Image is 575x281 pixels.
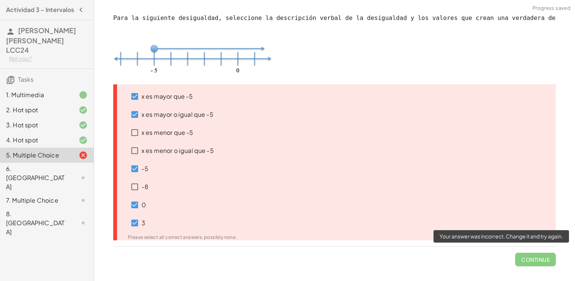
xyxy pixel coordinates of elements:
[79,151,88,160] i: Task finished and incorrect.
[79,196,88,205] i: Task not started.
[6,151,67,160] div: 5. Multiple Choice
[6,136,67,145] div: 4. Hot spot
[532,5,570,12] span: Progress saved
[128,235,237,240] div: Please select all correct answers, possibly none.
[18,75,33,83] span: Tasks
[79,218,88,228] i: Task not started.
[141,147,214,155] p: x es menor o igual que -5
[141,92,193,101] p: x es mayor que -5
[141,165,148,173] p: -5
[6,5,74,14] h4: Actividad 3 - Intervalos
[141,183,148,191] p: -8
[79,173,88,182] i: Task not started.
[113,14,556,23] pre: Para la siguiente desigualdad, seleccione la descripción verbal de la desigualdad y los valores q...
[6,90,67,99] div: 1. Multimedia
[141,201,146,209] p: 0
[113,40,281,82] img: cbb311e16a5a94d6e1cd766ad27e55f0fb60889fca67c68d0a94bffc8440e80a.png
[6,209,67,237] div: 8. [GEOGRAPHIC_DATA]
[6,121,67,130] div: 3. Hot spot
[9,55,88,63] div: Not you?
[141,219,145,228] p: 3
[79,136,88,145] i: Task finished and correct.
[79,90,88,99] i: Task finished.
[141,110,213,119] p: x es mayor o igual que -5
[6,26,76,54] span: [PERSON_NAME] [PERSON_NAME] LCC24
[79,105,88,115] i: Task finished and correct.
[6,196,67,205] div: 7. Multiple Choice
[6,164,67,191] div: 6. [GEOGRAPHIC_DATA]
[79,121,88,130] i: Task finished and correct.
[141,128,193,137] p: x es menor que -5
[6,105,67,115] div: 2. Hot spot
